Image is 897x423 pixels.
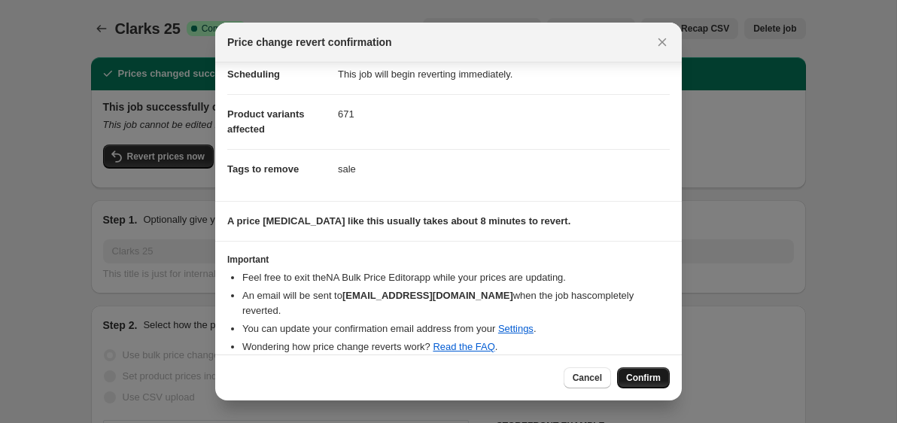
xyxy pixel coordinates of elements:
[227,35,392,50] span: Price change revert confirmation
[227,254,670,266] h3: Important
[227,215,570,227] b: A price [MEDICAL_DATA] like this usually takes about 8 minutes to revert.
[338,149,670,189] dd: sale
[338,94,670,134] dd: 671
[242,270,670,285] li: Feel free to exit the NA Bulk Price Editor app while your prices are updating.
[564,367,611,388] button: Cancel
[242,321,670,336] li: You can update your confirmation email address from your .
[242,288,670,318] li: An email will be sent to when the job has completely reverted .
[617,367,670,388] button: Confirm
[338,55,670,94] dd: This job will begin reverting immediately.
[227,163,299,175] span: Tags to remove
[227,68,280,80] span: Scheduling
[652,32,673,53] button: Close
[227,108,305,135] span: Product variants affected
[242,339,670,355] li: Wondering how price change reverts work? .
[626,372,661,384] span: Confirm
[573,372,602,384] span: Cancel
[433,341,494,352] a: Read the FAQ
[342,290,513,301] b: [EMAIL_ADDRESS][DOMAIN_NAME]
[498,323,534,334] a: Settings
